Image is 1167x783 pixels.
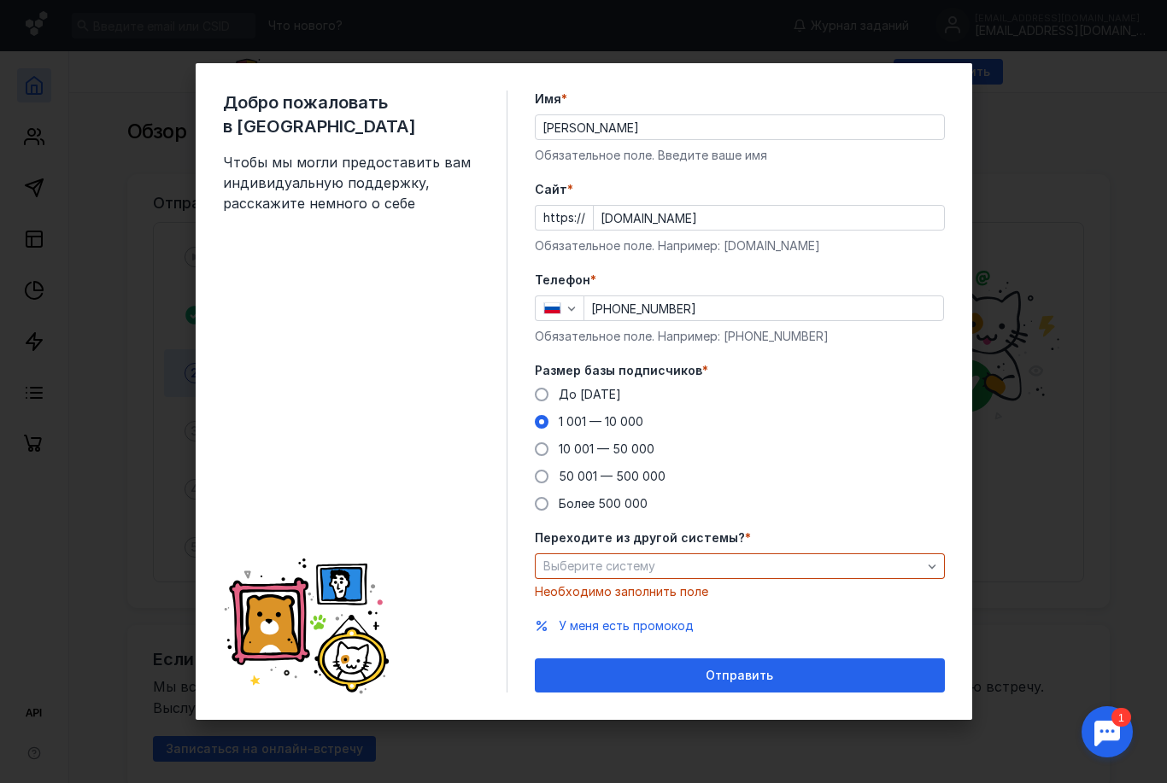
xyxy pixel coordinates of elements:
[559,469,666,483] span: 50 001 — 500 000
[535,658,945,692] button: Отправить
[535,147,945,164] div: Обязательное поле. Введите ваше имя
[38,10,58,29] div: 1
[559,414,643,429] span: 1 001 — 10 000
[223,152,479,213] span: Чтобы мы могли предоставить вам индивидуальную поддержку, расскажите немного о себе
[535,529,745,546] span: Переходите из другой системы?
[559,387,621,401] span: До [DATE]
[543,558,655,573] span: Выберите систему
[535,328,945,345] div: Обязательное поле. Например: [PHONE_NUMBER]
[535,181,567,198] span: Cайт
[535,553,945,579] button: Выберите систему
[559,496,648,511] span: Более 500 000
[559,618,694,633] span: У меня есть промокод
[535,237,945,254] div: Обязательное поле. Например: [DOMAIN_NAME]
[706,669,773,683] span: Отправить
[535,583,945,600] div: Необходимо заполнить поле
[535,91,561,108] span: Имя
[535,362,702,379] span: Размер базы подписчиков
[223,91,479,138] span: Добро пожаловать в [GEOGRAPHIC_DATA]
[535,272,590,289] span: Телефон
[559,617,694,634] button: У меня есть промокод
[559,441,654,456] span: 10 001 — 50 000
